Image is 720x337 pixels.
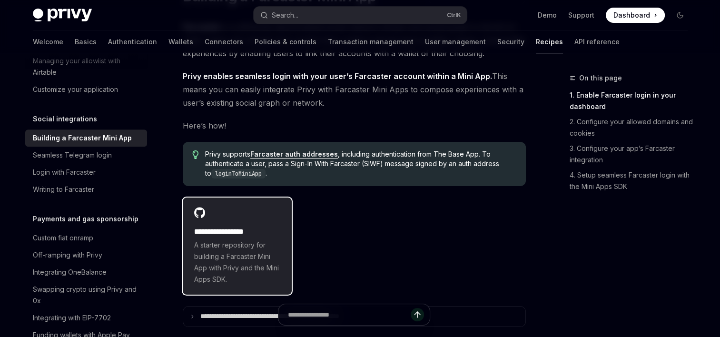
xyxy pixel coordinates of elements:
[568,10,594,20] a: Support
[25,164,147,181] a: Login with Farcaster
[570,168,695,194] a: 4. Setup seamless Farcaster login with the Mini Apps SDK
[25,264,147,281] a: Integrating OneBalance
[194,239,281,285] span: A starter repository for building a Farcaster Mini App with Privy and the Mini Apps SDK.
[570,88,695,114] a: 1. Enable Farcaster login in your dashboard
[33,132,132,144] div: Building a Farcaster Mini App
[536,30,563,53] a: Recipes
[192,150,199,159] svg: Tip
[205,30,243,53] a: Connectors
[272,10,298,21] div: Search...
[25,281,147,309] a: Swapping crypto using Privy and 0x
[205,149,516,178] span: Privy supports , including authentication from The Base App. To authenticate a user, pass a Sign-...
[25,147,147,164] a: Seamless Telegram login
[33,9,92,22] img: dark logo
[255,30,316,53] a: Policies & controls
[33,312,111,324] div: Integrating with EIP-7702
[328,30,414,53] a: Transaction management
[579,72,622,84] span: On this page
[411,308,424,321] button: Send message
[570,114,695,141] a: 2. Configure your allowed domains and cookies
[33,232,93,244] div: Custom fiat onramp
[33,213,138,225] h5: Payments and gas sponsorship
[33,184,94,195] div: Writing to Farcaster
[168,30,193,53] a: Wallets
[33,249,102,261] div: Off-ramping with Privy
[33,30,63,53] a: Welcome
[25,129,147,147] a: Building a Farcaster Mini App
[250,150,338,159] a: Farcaster auth addresses
[108,30,157,53] a: Authentication
[538,10,557,20] a: Demo
[211,169,266,178] code: loginToMiniApp
[25,181,147,198] a: Writing to Farcaster
[570,141,695,168] a: 3. Configure your app’s Farcaster integration
[183,71,492,81] strong: Privy enables seamless login with your user’s Farcaster account within a Mini App.
[33,167,96,178] div: Login with Farcaster
[447,11,461,19] span: Ctrl K
[183,119,526,132] span: Here’s how!
[254,7,467,24] button: Search...CtrlK
[25,229,147,247] a: Custom fiat onramp
[672,8,688,23] button: Toggle dark mode
[33,84,118,95] div: Customize your application
[574,30,620,53] a: API reference
[497,30,524,53] a: Security
[25,81,147,98] a: Customize your application
[33,113,97,125] h5: Social integrations
[183,198,292,295] a: **** **** **** **A starter repository for building a Farcaster Mini App with Privy and the Mini A...
[183,69,526,109] span: This means you can easily integrate Privy with Farcaster Mini Apps to compose experiences with a ...
[33,149,112,161] div: Seamless Telegram login
[25,309,147,327] a: Integrating with EIP-7702
[33,267,107,278] div: Integrating OneBalance
[425,30,486,53] a: User management
[75,30,97,53] a: Basics
[33,284,141,307] div: Swapping crypto using Privy and 0x
[613,10,650,20] span: Dashboard
[606,8,665,23] a: Dashboard
[25,247,147,264] a: Off-ramping with Privy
